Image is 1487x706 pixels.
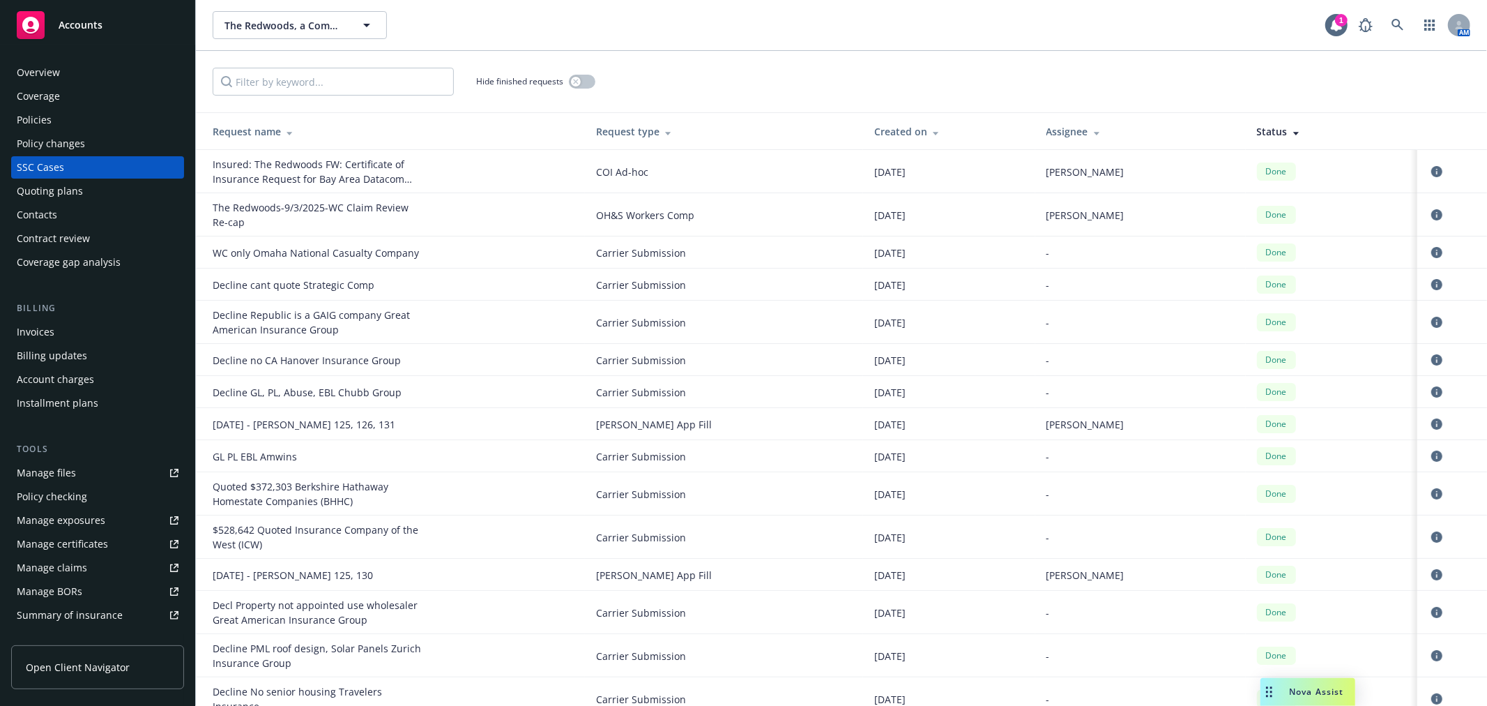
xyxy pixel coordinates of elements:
[11,321,184,343] a: Invoices
[596,568,852,583] span: [PERSON_NAME] App Fill
[874,315,906,330] span: [DATE]
[11,533,184,555] a: Manage certificates
[213,523,422,552] div: $528,642 Quoted Insurance Company of the West (ICW)
[596,649,852,663] span: Carrier Submission
[213,124,574,139] div: Request name
[1263,531,1290,543] span: Done
[213,200,422,230] div: The Redwoods-9/3/2025-WC Claim Review Re-cap
[17,321,54,343] div: Invoices
[1263,488,1290,500] span: Done
[1428,604,1445,621] a: circleInformation
[874,606,906,620] span: [DATE]
[11,204,184,226] a: Contacts
[213,641,422,670] div: Decline PML roof design, Solar Panels Zurich Insurance Group
[1428,384,1445,400] a: circleInformation
[11,509,184,532] span: Manage exposures
[596,165,852,179] span: COI Ad-hoc
[11,462,184,484] a: Manage files
[11,227,184,250] a: Contract review
[17,462,76,484] div: Manage files
[874,278,906,292] span: [DATE]
[1263,606,1290,619] span: Done
[1428,314,1445,331] a: circleInformation
[213,568,422,583] div: 10/1/25 - Acord 125, 130
[596,385,852,400] span: Carrier Submission
[1046,124,1235,139] div: Assignee
[17,251,121,273] div: Coverage gap analysis
[1046,568,1124,583] span: [PERSON_NAME]
[1428,647,1445,664] a: circleInformation
[11,442,184,456] div: Tools
[17,227,90,250] div: Contract review
[11,604,184,626] a: Summary of insurance
[596,353,852,368] span: Carrier Submission
[1263,354,1290,366] span: Done
[11,486,184,508] a: Policy checking
[213,449,422,464] div: GL PL EBL Amwins
[1428,416,1445,433] a: circleInformation
[874,649,906,663] span: [DATE]
[213,278,422,292] div: Decline cant quote Strategic Comp
[17,61,60,84] div: Overview
[1416,11,1444,39] a: Switch app
[17,133,85,155] div: Policy changes
[1428,206,1445,223] a: circleInformation
[11,180,184,202] a: Quoting plans
[26,660,130,675] span: Open Client Navigator
[11,6,184,45] a: Accounts
[874,385,906,400] span: [DATE]
[596,208,852,223] span: OH&S Workers Comp
[1428,486,1445,502] a: circleInformation
[874,124,1023,139] div: Created on
[213,417,422,432] div: 10/01/25 - Acord 125, 126, 131
[1335,14,1348,27] div: 1
[1428,566,1445,583] a: circleInformation
[1263,165,1290,178] span: Done
[17,85,60,107] div: Coverage
[874,487,906,502] span: [DATE]
[11,109,184,131] a: Policies
[11,61,184,84] a: Overview
[11,392,184,414] a: Installment plans
[11,580,184,603] a: Manage BORs
[596,530,852,545] span: Carrier Submission
[874,417,906,432] span: [DATE]
[213,246,422,260] div: WC only Omaha National Casualty Company
[1263,316,1290,329] span: Done
[1289,686,1344,698] span: Nova Assist
[1263,209,1290,221] span: Done
[224,18,345,33] span: The Redwoods, a Community of Seniors
[1263,418,1290,430] span: Done
[1046,417,1124,432] span: [PERSON_NAME]
[11,557,184,579] a: Manage claims
[11,85,184,107] a: Coverage
[874,449,906,464] span: [DATE]
[1428,352,1445,368] a: circleInformation
[213,308,422,337] div: Decline Republic is a GAIG company Great American Insurance Group
[213,479,422,509] div: Quoted $372,303 Berkshire Hathaway Homestate Companies (BHHC)
[1263,450,1290,463] span: Done
[213,68,454,96] input: Filter by keyword...
[1046,606,1235,620] div: -
[476,75,563,87] span: Hide finished requests
[17,486,87,508] div: Policy checking
[17,604,123,626] div: Summary of insurance
[1384,11,1412,39] a: Search
[17,580,82,603] div: Manage BORs
[596,278,852,292] span: Carrier Submission
[1046,246,1235,260] div: -
[596,246,852,260] span: Carrier Submission
[11,368,184,391] a: Account charges
[17,109,52,131] div: Policies
[17,156,64,179] div: SSC Cases
[1428,448,1445,465] a: circleInformation
[1263,246,1290,259] span: Done
[596,606,852,620] span: Carrier Submission
[11,133,184,155] a: Policy changes
[213,385,422,400] div: Decline GL, PL, Abuse, EBL Chubb Group
[17,368,94,391] div: Account charges
[17,509,105,532] div: Manage exposures
[1428,529,1445,546] a: circleInformation
[1428,244,1445,261] a: circleInformation
[1046,278,1235,292] div: -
